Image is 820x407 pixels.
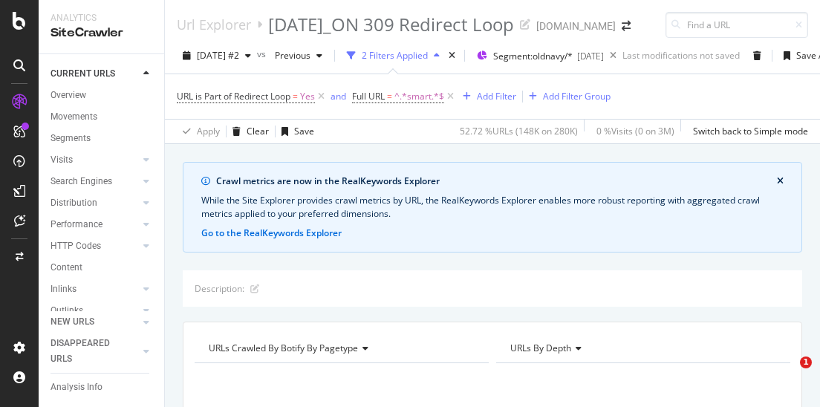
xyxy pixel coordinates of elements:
[769,356,805,392] iframe: Intercom live chat
[446,48,458,63] div: times
[536,19,616,33] div: [DOMAIN_NAME]
[596,125,674,137] div: 0 % Visits ( 0 on 3M )
[209,342,358,354] span: URLs Crawled By Botify By pagetype
[177,16,251,33] a: Url Explorer
[197,49,239,62] span: 2025 Oct. 1st #2
[543,90,611,102] div: Add Filter Group
[51,88,154,103] a: Overview
[177,90,290,102] span: URL is Part of Redirect Loop
[51,174,139,189] a: Search Engines
[622,21,631,31] div: arrow-right-arrow-left
[51,217,102,232] div: Performance
[773,172,787,191] button: close banner
[197,125,220,137] div: Apply
[493,50,573,62] span: Segment: oldnavy/*
[51,12,152,25] div: Analytics
[352,90,385,102] span: Full URL
[216,175,777,188] div: Crawl metrics are now in the RealKeywords Explorer
[257,48,269,60] span: vs
[622,49,740,62] div: Last modifications not saved
[51,314,94,330] div: NEW URLS
[51,88,86,103] div: Overview
[341,44,446,68] button: 2 Filters Applied
[577,50,604,62] div: [DATE]
[51,336,126,367] div: DISAPPEARED URLS
[51,66,139,82] a: CURRENT URLS
[51,260,82,276] div: Content
[51,174,112,189] div: Search Engines
[51,195,139,211] a: Distribution
[507,336,777,360] h4: URLs by Depth
[362,49,428,62] div: 2 Filters Applied
[51,66,115,82] div: CURRENT URLS
[460,125,578,137] div: 52.72 % URLs ( 148K on 280K )
[51,109,154,125] a: Movements
[294,125,314,137] div: Save
[51,131,154,146] a: Segments
[293,90,298,102] span: =
[51,152,139,168] a: Visits
[51,25,152,42] div: SiteCrawler
[276,120,314,143] button: Save
[523,88,611,105] button: Add Filter Group
[51,152,73,168] div: Visits
[51,336,139,367] a: DISAPPEARED URLS
[457,88,516,105] button: Add Filter
[51,303,139,319] a: Outlinks
[177,44,257,68] button: [DATE] #2
[51,380,102,395] div: Analysis Info
[247,125,269,137] div: Clear
[51,303,83,319] div: Outlinks
[387,90,392,102] span: =
[201,227,342,240] button: Go to the RealKeywords Explorer
[201,194,784,221] div: While the Site Explorer provides crawl metrics by URL, the RealKeywords Explorer enables more rob...
[51,238,101,254] div: HTTP Codes
[269,49,310,62] span: Previous
[51,314,139,330] a: NEW URLS
[666,12,808,38] input: Find a URL
[51,217,139,232] a: Performance
[269,44,328,68] button: Previous
[51,109,97,125] div: Movements
[195,282,244,295] div: Description:
[51,131,91,146] div: Segments
[800,356,812,368] span: 1
[206,336,475,360] h4: URLs Crawled By Botify By pagetype
[471,44,604,68] button: Segment:oldnavy/*[DATE]
[177,120,220,143] button: Apply
[51,380,154,395] a: Analysis Info
[227,120,269,143] button: Clear
[51,238,139,254] a: HTTP Codes
[394,86,444,107] span: ^.*smart.*$
[51,281,139,297] a: Inlinks
[51,281,77,297] div: Inlinks
[687,120,808,143] button: Switch back to Simple mode
[268,12,514,37] div: [DATE]_ON 309 Redirect Loop
[300,86,315,107] span: Yes
[331,90,346,102] div: and
[51,260,154,276] a: Content
[183,162,802,253] div: info banner
[331,89,346,103] button: and
[510,342,571,354] span: URLs by Depth
[693,125,808,137] div: Switch back to Simple mode
[477,90,516,102] div: Add Filter
[51,195,97,211] div: Distribution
